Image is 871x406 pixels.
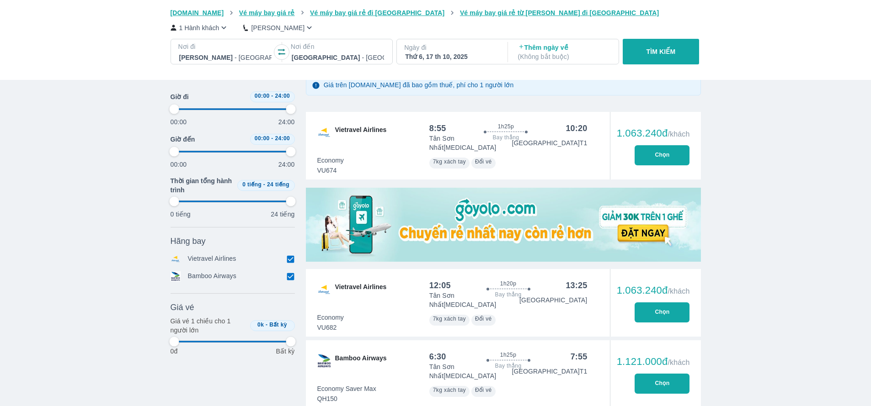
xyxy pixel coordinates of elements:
span: 00:00 [255,135,270,142]
p: 24:00 [278,160,295,169]
span: 24:00 [275,93,290,99]
span: 7kg xách tay [433,158,466,165]
div: 10:20 [566,123,587,134]
button: Chọn [635,145,689,165]
img: VU [317,282,331,297]
span: Bất kỳ [269,322,287,328]
p: 0đ [171,347,178,356]
span: - [266,322,267,328]
span: Vé máy bay giá rẻ [239,9,295,16]
button: 1 Hành khách [171,23,229,32]
span: Vietravel Airlines [335,125,387,140]
span: 0k [257,322,264,328]
nav: breadcrumb [171,8,701,17]
div: 1.121.000đ [617,356,690,367]
span: 24 tiếng [267,181,289,188]
div: 6:30 [429,351,446,362]
p: Nơi đi [178,42,273,51]
p: [PERSON_NAME] [251,23,305,32]
span: Vé máy bay giá rẻ đi [GEOGRAPHIC_DATA] [310,9,444,16]
span: - [271,93,273,99]
div: 1.063.240đ [617,128,690,139]
span: - [263,181,265,188]
span: 00:00 [255,93,270,99]
span: Vietravel Airlines [335,282,387,297]
div: 7:55 [571,351,588,362]
p: TÌM KIẾM [647,47,676,56]
button: [PERSON_NAME] [243,23,314,32]
p: Vietravel Airlines [188,254,236,264]
p: 24 tiếng [271,210,294,219]
span: VU674 [317,166,344,175]
span: 24:00 [275,135,290,142]
span: Vé máy bay giá rẻ từ [PERSON_NAME] đi [GEOGRAPHIC_DATA] [460,9,659,16]
span: Giờ đến [171,135,195,144]
p: Nơi đến [291,42,385,51]
p: [GEOGRAPHIC_DATA] [519,295,587,305]
p: Bamboo Airways [188,271,236,281]
span: Economy Saver Max [317,384,376,393]
span: 7kg xách tay [433,387,466,393]
span: /khách [668,287,689,295]
p: [GEOGRAPHIC_DATA] T1 [512,138,587,148]
span: QH150 [317,394,376,403]
span: Bamboo Airways [335,353,387,368]
button: Chọn [635,374,689,394]
p: Tân Sơn Nhất [MEDICAL_DATA] [429,291,519,309]
p: Ngày đi [404,43,498,52]
span: [DOMAIN_NAME] [171,9,224,16]
p: Thêm ngày về [518,43,610,61]
span: /khách [668,130,689,138]
div: 13:25 [566,280,587,291]
span: 7kg xách tay [433,316,466,322]
span: Đổi vé [475,387,492,393]
span: Hãng bay [171,236,206,247]
p: 00:00 [171,117,187,127]
div: 8:55 [429,123,446,134]
span: 1h20p [500,280,516,287]
span: 1h25p [500,351,516,359]
button: Chọn [635,302,689,322]
div: 1.063.240đ [617,285,690,296]
p: Tân Sơn Nhất [MEDICAL_DATA] [429,362,512,380]
img: QH [317,353,331,368]
button: TÌM KIẾM [623,39,699,64]
div: 12:05 [429,280,451,291]
p: Tân Sơn Nhất [MEDICAL_DATA] [429,134,512,152]
span: Đổi vé [475,158,492,165]
p: 00:00 [171,160,187,169]
span: Thời gian tổng hành trình [171,176,234,195]
p: Giá vé 1 chiều cho 1 người lớn [171,316,246,335]
p: 0 tiếng [171,210,191,219]
p: 1 Hành khách [179,23,219,32]
p: [GEOGRAPHIC_DATA] T1 [512,367,587,376]
div: Thứ 6, 17 th 10, 2025 [405,52,497,61]
span: Đổi vé [475,316,492,322]
span: 1h25p [498,123,514,130]
img: media-0 [306,188,701,262]
p: 24:00 [278,117,295,127]
span: Giờ đi [171,92,189,101]
span: Economy [317,156,344,165]
p: ( Không bắt buộc ) [518,52,610,61]
span: /khách [668,359,689,366]
span: Economy [317,313,344,322]
p: Bất kỳ [276,347,294,356]
span: 0 tiếng [242,181,262,188]
img: VU [317,125,331,140]
span: Giá vé [171,302,194,313]
p: Giá trên [DOMAIN_NAME] đã bao gồm thuế, phí cho 1 người lớn [324,80,514,90]
span: VU682 [317,323,344,332]
span: - [271,135,273,142]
